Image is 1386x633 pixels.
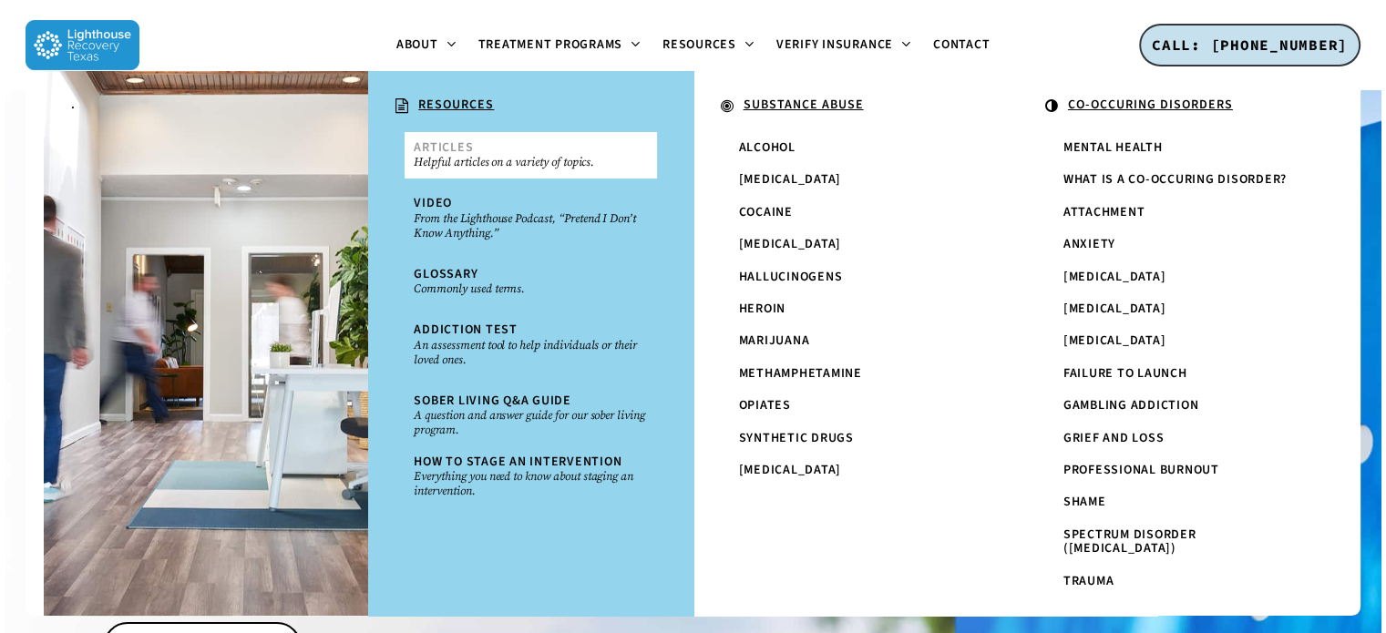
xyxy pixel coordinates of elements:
span: Treatment Programs [478,36,623,54]
a: Synthetic Drugs [730,423,981,454]
a: [MEDICAL_DATA] [730,454,981,486]
span: Heroin [739,300,786,318]
span: [MEDICAL_DATA] [739,170,842,189]
a: SUBSTANCE ABUSE [712,89,1000,124]
span: Marijuana [739,332,810,350]
img: Lighthouse Recovery Texas [26,20,139,70]
small: A question and answer guide for our sober living program. [414,408,647,437]
a: CO-OCCURING DISORDERS [1036,89,1324,124]
a: Marijuana [730,325,981,357]
span: Sober Living Q&A Guide [414,392,571,410]
span: [MEDICAL_DATA] [1063,300,1166,318]
a: Grief and Loss [1054,423,1306,454]
span: Contact [933,36,990,54]
a: Verify Insurance [765,38,922,53]
span: Failure to Launch [1063,364,1187,383]
a: Hallucinogens [730,261,981,293]
a: [MEDICAL_DATA] [1054,325,1306,357]
u: SUBSTANCE ABUSE [744,96,864,114]
a: How To Stage An InterventionEverything you need to know about staging an intervention. [405,446,656,507]
a: Contact [922,38,1001,52]
a: RESOURCES [386,89,674,124]
a: Opiates [730,390,981,422]
a: Mental Health [1054,132,1306,164]
a: Sober Living Q&A GuideA question and answer guide for our sober living program. [405,385,656,446]
a: ArticlesHelpful articles on a variety of topics. [405,132,656,179]
u: CO-OCCURING DISORDERS [1068,96,1233,114]
span: Grief and Loss [1063,429,1165,447]
span: Articles [414,138,473,157]
span: What is a Co-Occuring Disorder? [1063,170,1287,189]
a: VideoFrom the Lighthouse Podcast, “Pretend I Don’t Know Anything.” [405,188,656,249]
span: . [71,96,76,114]
a: [MEDICAL_DATA] [1054,293,1306,325]
span: [MEDICAL_DATA] [1063,268,1166,286]
span: Professional Burnout [1063,461,1219,479]
a: Spectrum Disorder ([MEDICAL_DATA]) [1054,519,1306,566]
a: CALL: [PHONE_NUMBER] [1139,24,1360,67]
span: CALL: [PHONE_NUMBER] [1152,36,1348,54]
span: Methamphetamine [739,364,862,383]
span: [MEDICAL_DATA] [739,461,842,479]
a: Cocaine [730,197,981,229]
span: Shame [1063,493,1106,511]
small: Helpful articles on a variety of topics. [414,155,647,169]
a: . [62,89,350,121]
a: Anxiety [1054,229,1306,260]
a: Resources [652,38,765,53]
small: An assessment tool to help individuals or their loved ones. [414,338,647,367]
span: Opiates [739,396,791,414]
a: [MEDICAL_DATA] [730,229,981,260]
span: Hallucinogens [739,268,843,286]
a: What is a Co-Occuring Disorder? [1054,164,1306,196]
span: [MEDICAL_DATA] [739,235,842,253]
a: Alcohol [730,132,981,164]
span: Glossary [414,265,477,283]
a: [MEDICAL_DATA] [730,164,981,196]
a: GlossaryCommonly used terms. [405,259,656,305]
a: About [385,38,467,53]
span: [MEDICAL_DATA] [1063,332,1166,350]
a: Attachment [1054,197,1306,229]
a: Addiction TestAn assessment tool to help individuals or their loved ones. [405,314,656,375]
span: Addiction Test [414,321,518,339]
span: How To Stage An Intervention [414,453,621,471]
span: Synthetic Drugs [739,429,854,447]
span: Trauma [1063,572,1114,590]
a: Heroin [730,293,981,325]
span: Mental Health [1063,138,1163,157]
small: Commonly used terms. [414,281,647,296]
small: Everything you need to know about staging an intervention. [414,469,647,498]
span: Attachment [1063,203,1145,221]
a: [MEDICAL_DATA] [1054,261,1306,293]
span: Anxiety [1063,235,1115,253]
span: Video [414,194,452,212]
a: Failure to Launch [1054,358,1306,390]
a: Methamphetamine [730,358,981,390]
span: Alcohol [739,138,796,157]
small: From the Lighthouse Podcast, “Pretend I Don’t Know Anything.” [414,211,647,240]
span: Verify Insurance [776,36,893,54]
a: Trauma [1054,566,1306,597]
span: Resources [662,36,736,54]
a: Professional Burnout [1054,454,1306,486]
span: Cocaine [739,203,793,221]
span: Spectrum Disorder ([MEDICAL_DATA]) [1063,526,1196,557]
a: Gambling Addiction [1054,390,1306,422]
u: RESOURCES [418,96,494,114]
a: Treatment Programs [467,38,652,53]
span: About [396,36,438,54]
a: Shame [1054,486,1306,518]
span: Gambling Addiction [1063,396,1199,414]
